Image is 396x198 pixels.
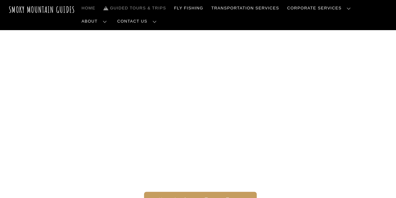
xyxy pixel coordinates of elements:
a: Fly Fishing [172,2,206,15]
a: Smoky Mountain Guides [9,4,75,15]
a: Home [79,2,98,15]
span: The ONLY one-stop, full Service Guide Company for the Gatlinburg and [GEOGRAPHIC_DATA] side of th... [17,117,380,173]
a: Contact Us [115,15,162,28]
a: Transportation Services [209,2,281,15]
a: Corporate Services [285,2,356,15]
span: Smoky Mountain Guides [17,89,380,117]
a: Guided Tours & Trips [101,2,168,15]
a: About [79,15,112,28]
